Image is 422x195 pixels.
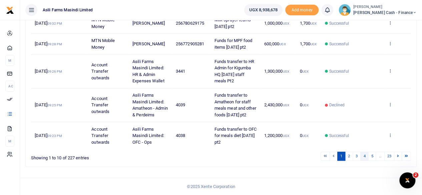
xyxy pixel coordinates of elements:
iframe: Intercom live chat [399,172,415,188]
span: Successful [329,41,349,47]
span: 0 [300,133,308,138]
small: UGX [283,103,289,107]
span: 256772905281 [176,41,204,46]
span: Asili Farms Masindi Limited [40,7,95,13]
span: UGX 8,938,678 [249,7,278,13]
span: Asili Farms Masindi Limited: HR & Admin Expenses Wallet [132,59,164,84]
img: profile-user [339,4,351,16]
a: 5 [368,152,376,161]
span: 256780629175 [176,21,204,26]
span: Account Transfer outwards [91,127,109,145]
a: UGX 8,938,678 [244,4,283,16]
span: [DATE] [35,133,62,138]
span: MTN Mobile Money [91,17,115,29]
span: 1,700 [300,21,317,26]
span: [PERSON_NAME] [132,41,165,46]
li: Toup your wallet [285,5,319,16]
small: UGX [283,134,289,138]
span: 1,000,000 [264,21,289,26]
span: Funds transfer to OFC for meals diet [DATE] pt2 [215,127,257,145]
small: 09:23 PM [47,134,62,138]
small: UGX [310,42,317,46]
span: [DATE] [35,41,62,46]
span: 0 [300,69,308,74]
li: M [5,136,14,147]
span: 600,000 [264,41,286,46]
span: 1,300,000 [264,69,289,74]
small: UGX [310,22,317,25]
small: UGX [279,42,286,46]
img: logo-small [6,6,14,14]
a: logo-small logo-large logo-large [6,7,14,12]
small: [PERSON_NAME] [353,4,417,10]
small: UGX [302,134,309,138]
small: 09:28 PM [47,42,62,46]
span: Successful [329,133,349,139]
span: 2 [413,172,418,178]
span: Asili Farms Masindi Limited: OFC - Ops [132,127,164,145]
span: Account Transfer outwards [91,96,109,114]
a: profile-user [PERSON_NAME] [PERSON_NAME] Cash - Finance [339,4,417,16]
span: Successful [329,20,349,26]
span: Account Transfer outwards [91,62,109,80]
li: Wallet ballance [242,4,285,16]
span: [DATE] [35,21,62,26]
small: UGX [283,22,289,25]
span: Add money [285,5,319,16]
span: [PERSON_NAME] [132,21,165,26]
div: Showing 1 to 10 of 227 entries [31,151,187,161]
span: MTN Mobile Money [91,38,115,50]
span: Asili Farms Masindi Limited: Amatheon - Admin & Perdeims [132,93,168,117]
span: Funds for MPF food items [DATE] pt2 [215,38,253,50]
span: Declined [329,102,345,108]
span: [DATE] [35,102,62,107]
small: 09:25 PM [47,103,62,107]
a: 4 [360,152,368,161]
span: Successful [329,68,349,74]
li: Ac [5,81,14,92]
li: M [5,55,14,66]
a: 2 [345,152,353,161]
span: Funds transfer to Amatheon for staff meals meat and other foods [DATE] pt2 [215,93,256,117]
a: 3 [353,152,361,161]
small: UGX [302,103,309,107]
small: 09:26 PM [47,70,62,73]
a: 1 [337,152,345,161]
a: Add money [285,7,319,12]
span: 4038 [176,133,185,138]
small: UGX [302,70,309,73]
span: 1,200,000 [264,133,289,138]
span: Funds transfer to HR Admin for Kigumba HQ [DATE] staff meals Pt2 [215,59,254,84]
a: 23 [384,152,394,161]
span: [DATE] [35,69,62,74]
span: Milk sprayer teams [DATE] pt2 [215,17,251,29]
span: 1,700 [300,41,317,46]
small: 09:32 PM [47,22,62,25]
small: UGX [283,70,289,73]
span: 2,430,000 [264,102,289,107]
span: 3441 [176,69,185,74]
span: [PERSON_NAME] Cash - Finance [353,10,417,16]
span: 4039 [176,102,185,107]
span: 0 [300,102,308,107]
